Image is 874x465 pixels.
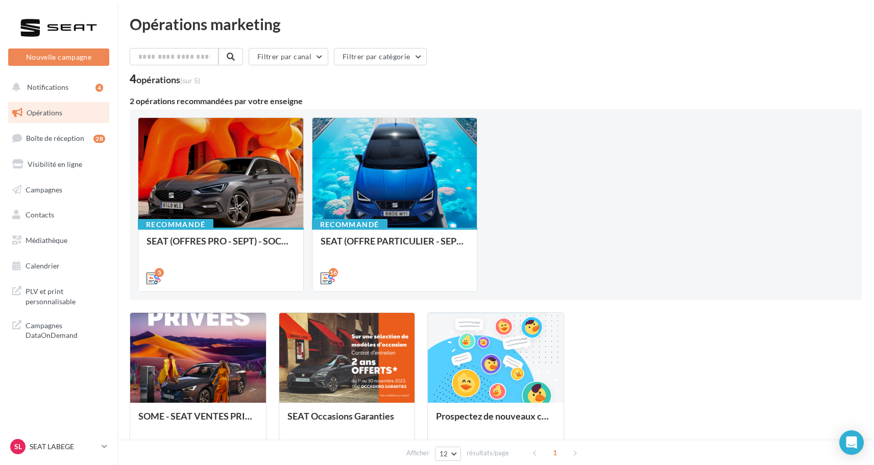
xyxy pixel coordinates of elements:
[6,255,111,277] a: Calendrier
[467,448,509,458] span: résultats/page
[93,135,105,143] div: 28
[155,268,164,277] div: 5
[334,48,427,65] button: Filtrer par catégorie
[321,236,469,256] div: SEAT (OFFRE PARTICULIER - SEPT) - SOCIAL MEDIA
[436,411,555,431] div: Prospectez de nouveaux contacts
[6,102,111,124] a: Opérations
[6,280,111,310] a: PLV et print personnalisable
[26,210,54,219] span: Contacts
[329,268,338,277] div: 16
[26,284,105,306] span: PLV et print personnalisable
[6,77,107,98] button: Notifications 4
[26,319,105,340] span: Campagnes DataOnDemand
[6,127,111,149] a: Boîte de réception28
[8,48,109,66] button: Nouvelle campagne
[26,236,67,244] span: Médiathèque
[6,314,111,345] a: Campagnes DataOnDemand
[839,430,864,455] div: Open Intercom Messenger
[14,442,22,452] span: SL
[6,154,111,175] a: Visibilité en ligne
[26,261,60,270] span: Calendrier
[26,134,84,142] span: Boîte de réception
[147,236,295,256] div: SEAT (OFFRES PRO - SEPT) - SOCIAL MEDIA
[130,97,862,105] div: 2 opérations recommandées par votre enseigne
[95,84,103,92] div: 4
[440,450,448,458] span: 12
[136,75,200,84] div: opérations
[312,219,387,230] div: Recommandé
[6,230,111,251] a: Médiathèque
[28,160,82,168] span: Visibilité en ligne
[6,179,111,201] a: Campagnes
[138,411,258,431] div: SOME - SEAT VENTES PRIVEES
[8,437,109,456] a: SL SEAT LABEGE
[180,76,200,85] span: (sur 5)
[287,411,407,431] div: SEAT Occasions Garanties
[26,185,62,193] span: Campagnes
[138,219,213,230] div: Recommandé
[249,48,328,65] button: Filtrer par canal
[6,204,111,226] a: Contacts
[130,16,862,32] div: Opérations marketing
[30,442,98,452] p: SEAT LABEGE
[435,447,461,461] button: 12
[27,83,68,91] span: Notifications
[406,448,429,458] span: Afficher
[130,74,200,85] div: 4
[547,445,563,461] span: 1
[27,108,62,117] span: Opérations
